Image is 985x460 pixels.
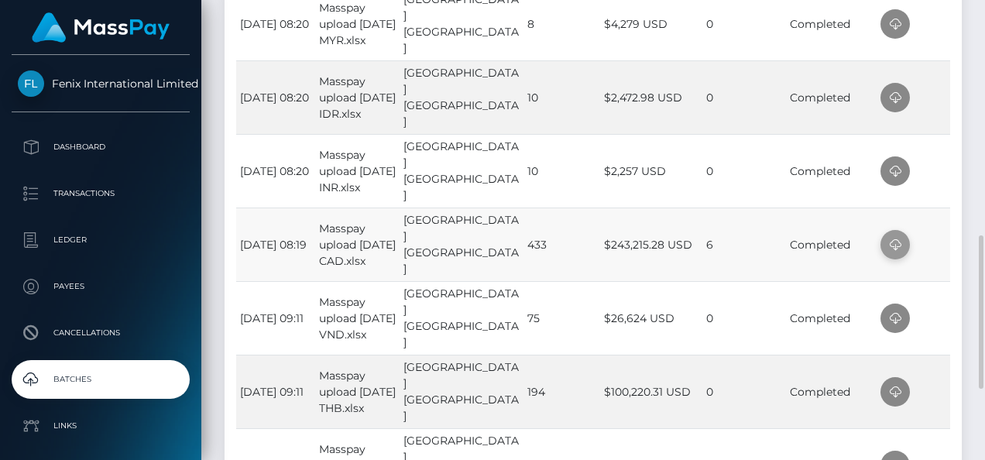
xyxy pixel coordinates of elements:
a: Transactions [12,174,190,213]
td: $100,220.31 USD [600,355,702,428]
td: 6 [702,208,785,281]
td: Completed [786,134,877,208]
td: Completed [786,355,877,428]
img: MassPay Logo [32,12,170,43]
td: 0 [702,355,785,428]
td: Masspay upload [DATE] CAD.xlsx [315,208,400,281]
td: Masspay upload [DATE] INR.xlsx [315,134,400,208]
span: Fenix International Limited [12,77,190,91]
td: $26,624 USD [600,281,702,355]
p: Batches [18,368,184,391]
td: Completed [786,208,877,281]
td: 0 [702,60,785,134]
p: Transactions [18,182,184,205]
td: [DATE] 08:20 [236,60,315,134]
td: 75 [523,281,601,355]
td: [DATE] 09:11 [236,281,315,355]
td: Completed [786,60,877,134]
p: Links [18,414,184,438]
img: Fenix International Limited [18,70,44,97]
td: [GEOGRAPHIC_DATA] [GEOGRAPHIC_DATA] [400,134,523,208]
td: [GEOGRAPHIC_DATA] [GEOGRAPHIC_DATA] [400,355,523,428]
a: Cancellations [12,314,190,352]
td: 0 [702,134,785,208]
p: Cancellations [18,321,184,345]
td: 10 [523,60,601,134]
td: 433 [523,208,601,281]
p: Dashboard [18,136,184,159]
td: [DATE] 09:11 [236,355,315,428]
td: 10 [523,134,601,208]
td: Masspay upload [DATE] IDR.xlsx [315,60,400,134]
td: [GEOGRAPHIC_DATA] [GEOGRAPHIC_DATA] [400,60,523,134]
td: 0 [702,281,785,355]
p: Ledger [18,228,184,252]
td: Completed [786,281,877,355]
p: Payees [18,275,184,298]
a: Ledger [12,221,190,259]
td: [GEOGRAPHIC_DATA] [GEOGRAPHIC_DATA] [400,281,523,355]
td: $2,472.98 USD [600,60,702,134]
td: Masspay upload [DATE] VND.xlsx [315,281,400,355]
a: Dashboard [12,128,190,166]
td: [DATE] 08:20 [236,134,315,208]
td: $243,215.28 USD [600,208,702,281]
a: Batches [12,360,190,399]
td: [DATE] 08:19 [236,208,315,281]
td: $2,257 USD [600,134,702,208]
a: Payees [12,267,190,306]
td: [GEOGRAPHIC_DATA] [GEOGRAPHIC_DATA] [400,208,523,281]
td: 194 [523,355,601,428]
a: Links [12,407,190,445]
td: Masspay upload [DATE] THB.xlsx [315,355,400,428]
